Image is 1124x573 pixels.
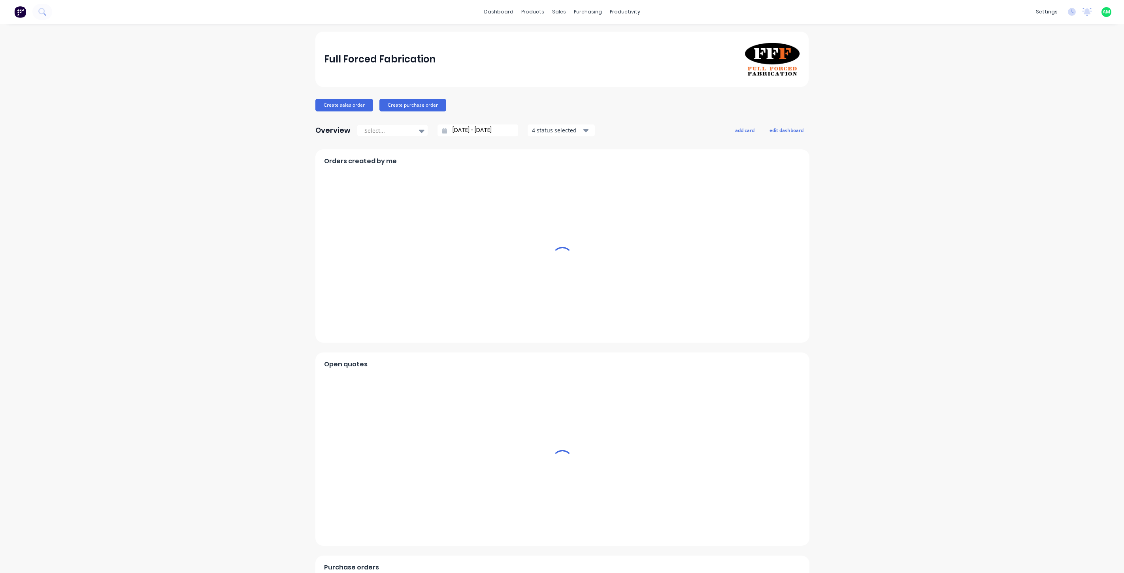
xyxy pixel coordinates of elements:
button: add card [730,125,760,135]
button: Create sales order [315,99,373,111]
img: Factory [14,6,26,18]
div: purchasing [570,6,606,18]
div: productivity [606,6,644,18]
div: Full Forced Fabrication [324,51,436,67]
div: sales [548,6,570,18]
span: Purchase orders [324,563,379,572]
div: products [517,6,548,18]
button: 4 status selected [528,124,595,136]
span: Open quotes [324,360,368,369]
div: settings [1032,6,1062,18]
div: Overview [315,123,351,138]
div: 4 status selected [532,126,582,134]
button: Create purchase order [379,99,446,111]
a: dashboard [480,6,517,18]
img: Full Forced Fabrication [745,42,800,76]
span: Orders created by me [324,156,397,166]
button: edit dashboard [764,125,809,135]
span: AM [1103,8,1110,15]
